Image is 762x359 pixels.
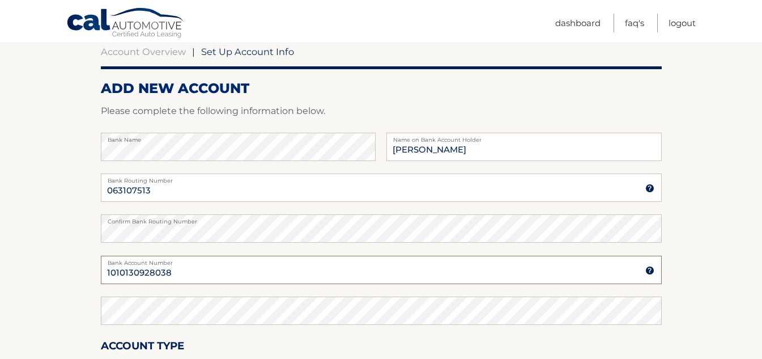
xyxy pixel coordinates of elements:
[101,256,662,265] label: Bank Account Number
[625,14,644,32] a: FAQ's
[66,7,185,40] a: Cal Automotive
[101,174,662,202] input: Bank Routing Number
[101,80,662,97] h2: ADD NEW ACCOUNT
[669,14,696,32] a: Logout
[192,46,195,57] span: |
[101,133,376,142] label: Bank Name
[645,184,654,193] img: tooltip.svg
[101,46,186,57] a: Account Overview
[101,214,662,223] label: Confirm Bank Routing Number
[201,46,294,57] span: Set Up Account Info
[101,256,662,284] input: Bank Account Number
[101,337,184,358] label: Account Type
[386,133,661,142] label: Name on Bank Account Holder
[386,133,661,161] input: Name on Account (Account Holder Name)
[101,174,662,183] label: Bank Routing Number
[555,14,601,32] a: Dashboard
[645,266,654,275] img: tooltip.svg
[101,103,662,119] p: Please complete the following information below.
